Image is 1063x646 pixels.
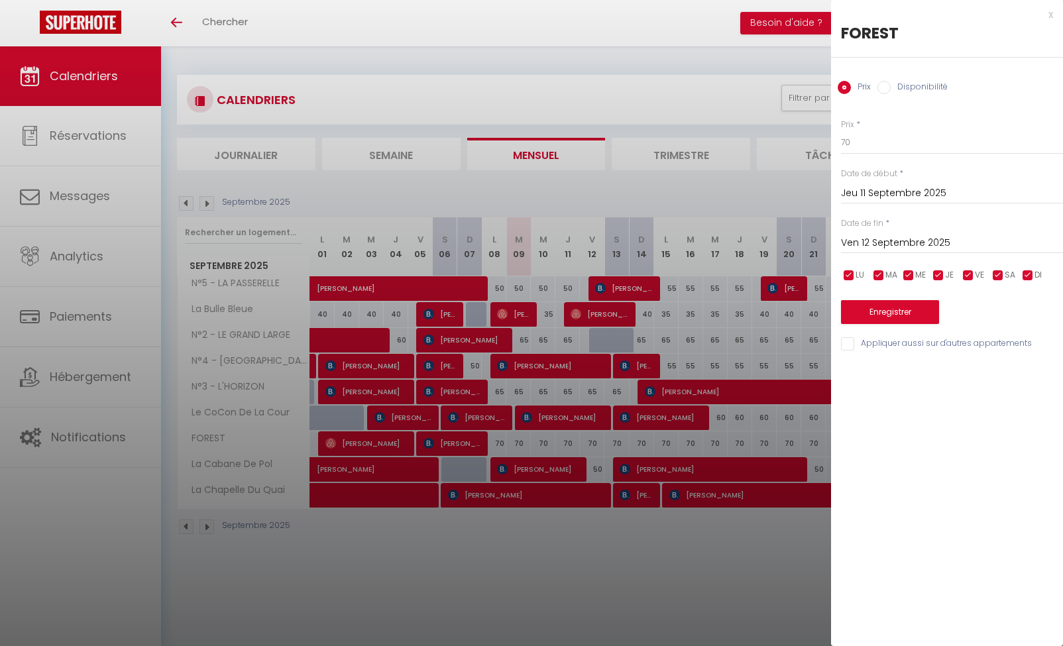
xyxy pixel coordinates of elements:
[1035,269,1042,282] span: DI
[831,7,1053,23] div: x
[11,5,50,45] button: Ouvrir le widget de chat LiveChat
[841,168,897,180] label: Date de début
[841,217,883,230] label: Date de fin
[885,269,897,282] span: MA
[841,300,939,324] button: Enregistrer
[891,81,948,95] label: Disponibilité
[975,269,984,282] span: VE
[915,269,926,282] span: ME
[945,269,954,282] span: JE
[1005,269,1015,282] span: SA
[856,269,864,282] span: LU
[841,23,1053,44] div: FOREST
[851,81,871,95] label: Prix
[841,119,854,131] label: Prix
